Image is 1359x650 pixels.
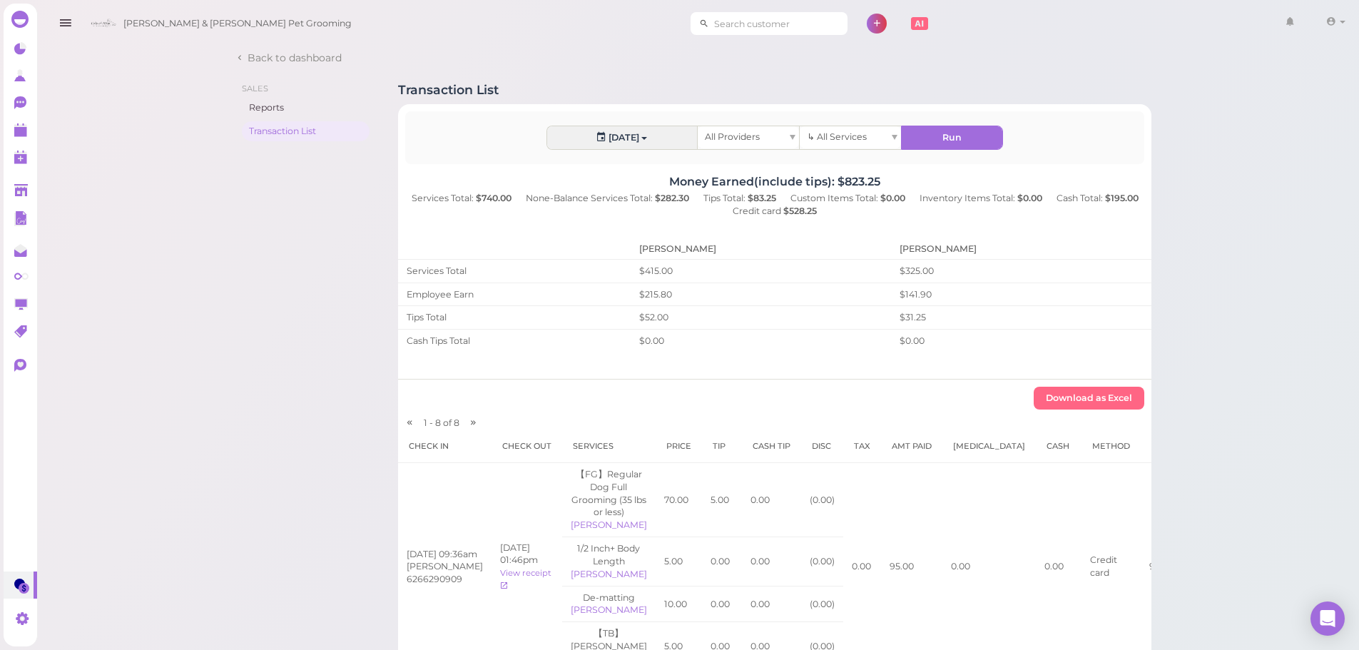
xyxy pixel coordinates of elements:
[702,430,742,463] th: Tip
[1310,601,1345,636] div: Open Intercom Messenger
[702,586,742,622] td: 0.00
[891,239,1151,259] th: [PERSON_NAME]
[424,417,429,428] span: 1
[891,306,1151,330] td: $31.25
[571,568,647,581] div: [PERSON_NAME]
[656,462,702,537] td: 70.00
[1017,193,1042,203] b: $0.00
[631,239,891,259] th: [PERSON_NAME]
[702,537,742,586] td: 0.00
[571,468,647,519] div: 【FG】Regular Dog Full Grooming (35 lbs or less)
[742,430,801,463] th: Cash Tip
[631,283,891,306] td: $215.80
[454,417,459,428] span: 8
[807,131,866,142] span: ↳ All Services
[742,586,801,622] td: 0.00
[801,430,843,463] th: Disc
[1141,430,1186,463] th: CC
[742,462,801,537] td: 0.00
[631,306,891,330] td: $52.00
[235,51,342,65] a: Back to dashboard
[398,430,492,463] th: Check in
[656,537,702,586] td: 5.00
[407,548,483,561] div: [DATE] 09:36am
[696,192,783,205] div: Tips Total:
[571,604,647,616] div: [PERSON_NAME]
[880,193,905,203] b: $0.00
[500,568,551,591] a: View receipt
[242,121,370,141] a: Transaction List
[476,193,511,203] b: $740.00
[742,537,801,586] td: 0.00
[398,330,631,352] td: Cash Tips Total
[1036,430,1081,463] th: Cash
[404,192,519,205] div: Services Total:
[726,205,824,218] div: Credit card
[492,430,562,463] th: Check out
[1105,193,1139,203] b: $195.00
[123,4,352,44] span: [PERSON_NAME] & [PERSON_NAME] Pet Grooming
[398,259,631,283] td: Services Total
[398,283,631,306] td: Employee Earn
[891,259,1151,283] td: $325.00
[398,83,499,97] h1: Transaction List
[1049,192,1146,205] div: Cash Total:
[801,586,843,622] td: ( 0.00 )
[435,417,443,428] span: 8
[429,417,433,428] span: -
[398,175,1152,188] h4: Money Earned(include tips): $823.25
[912,192,1049,205] div: Inventory Items Total:
[655,193,689,203] b: $282.30
[891,283,1151,306] td: $141.90
[783,192,912,205] div: Custom Items Total:
[242,98,370,118] a: Reports
[656,430,702,463] th: Price
[891,330,1151,352] td: $0.00
[571,519,647,532] div: [PERSON_NAME]
[709,12,848,35] input: Search customer
[571,542,647,568] div: 1/2 Inch+ Body Length
[547,126,697,149] button: [DATE]
[242,83,370,94] li: Sales
[1034,387,1144,410] button: Download as Excel
[562,430,656,463] th: Services
[702,462,742,537] td: 5.00
[881,430,942,463] th: Amt Paid
[843,430,881,463] th: Tax
[443,417,452,428] span: of
[519,192,696,205] div: None-Balance Services Total:
[631,259,891,283] td: $415.00
[571,591,647,604] div: De-matting
[656,586,702,622] td: 10.00
[398,306,631,330] td: Tips Total
[705,131,760,142] span: All Providers
[801,537,843,586] td: ( 0.00 )
[1081,430,1141,463] th: Method
[407,560,483,586] div: [PERSON_NAME] 6266290909
[783,205,817,216] b: $528.25
[942,430,1036,463] th: [MEDICAL_DATA]
[902,126,1002,149] button: Run
[631,330,891,352] td: $0.00
[748,193,776,203] b: $83.25
[801,462,843,537] td: ( 0.00 )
